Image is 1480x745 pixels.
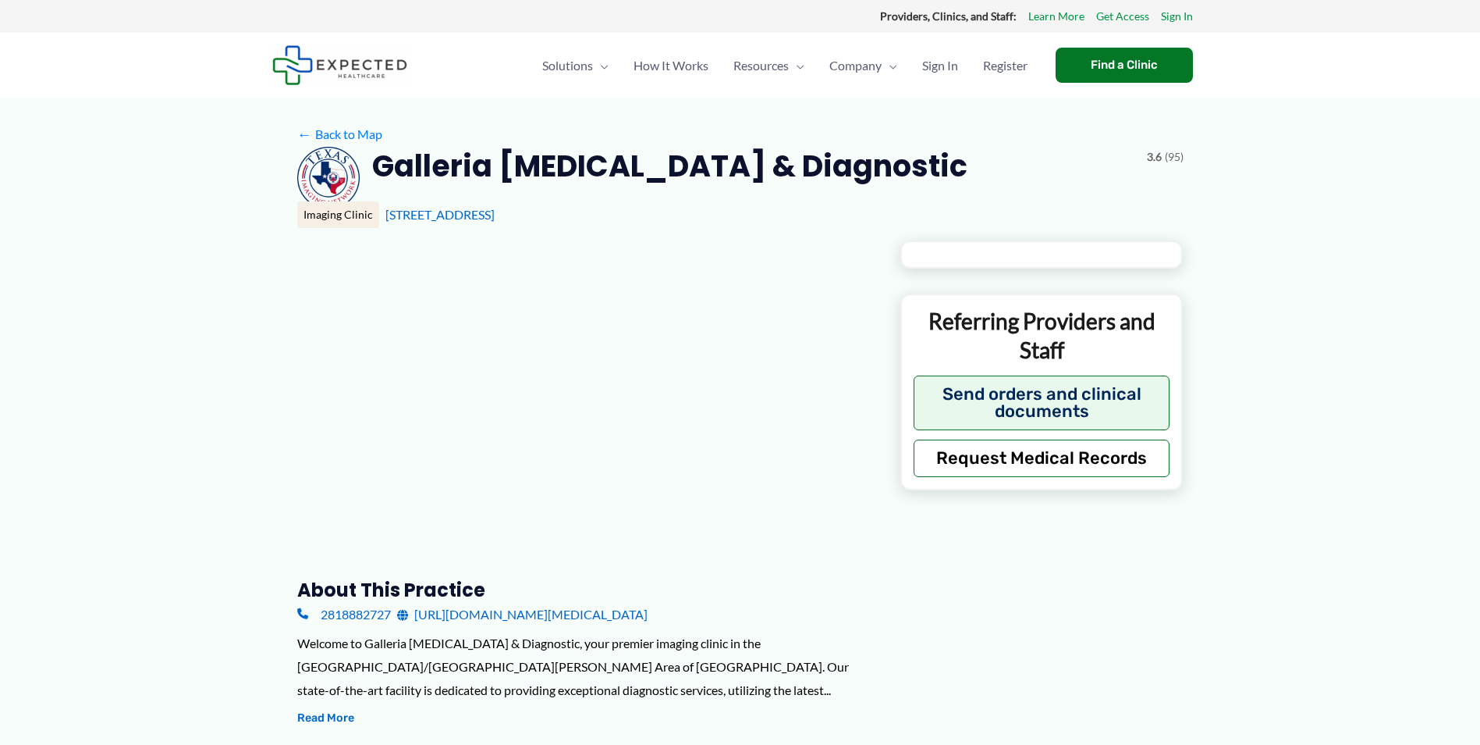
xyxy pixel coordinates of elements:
a: ←Back to Map [297,123,382,146]
button: Read More [297,709,354,728]
span: Menu Toggle [882,38,897,93]
h3: About this practice [297,578,875,602]
span: Menu Toggle [593,38,609,93]
a: Learn More [1028,6,1084,27]
div: Welcome to Galleria [MEDICAL_DATA] & Diagnostic, your premier imaging clinic in the [GEOGRAPHIC_D... [297,632,875,701]
a: [URL][DOMAIN_NAME][MEDICAL_DATA] [397,603,648,626]
span: (95) [1165,147,1184,167]
span: 3.6 [1147,147,1162,167]
a: Find a Clinic [1056,48,1193,83]
a: Sign In [1161,6,1193,27]
span: ← [297,127,312,141]
a: Sign In [910,38,971,93]
button: Request Medical Records [914,440,1170,477]
a: 2818882727 [297,603,391,626]
img: Expected Healthcare Logo - side, dark font, small [272,45,407,85]
nav: Primary Site Navigation [530,38,1040,93]
a: Get Access [1096,6,1149,27]
a: ResourcesMenu Toggle [721,38,817,93]
h2: Galleria [MEDICAL_DATA] & Diagnostic [372,147,967,185]
a: [STREET_ADDRESS] [385,207,495,222]
p: Referring Providers and Staff [914,307,1170,364]
span: How It Works [634,38,708,93]
span: Register [983,38,1027,93]
span: Sign In [922,38,958,93]
button: Send orders and clinical documents [914,376,1170,430]
span: Resources [733,38,789,93]
span: Solutions [542,38,593,93]
span: Menu Toggle [789,38,804,93]
strong: Providers, Clinics, and Staff: [880,9,1017,23]
a: Register [971,38,1040,93]
a: SolutionsMenu Toggle [530,38,621,93]
div: Imaging Clinic [297,201,379,228]
span: Company [829,38,882,93]
a: How It Works [621,38,721,93]
a: CompanyMenu Toggle [817,38,910,93]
